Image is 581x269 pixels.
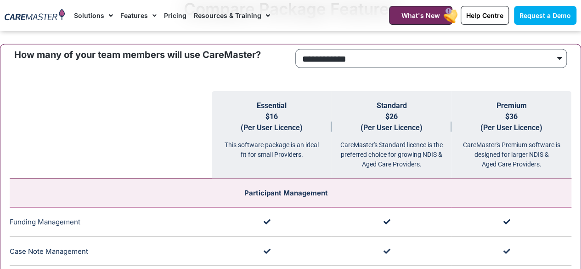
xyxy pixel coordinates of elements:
[466,11,503,19] span: Help Centre
[332,91,451,178] th: Standard
[461,6,509,25] a: Help Centre
[212,133,332,159] div: This software package is an ideal fit for small Providers.
[10,207,212,237] td: Funding Management
[361,112,423,132] span: $26 (Per User Licence)
[241,112,303,132] span: $16 (Per User Licence)
[451,133,571,169] div: CareMaster's Premium software is designed for larger NDIS & Aged Care Providers.
[212,91,332,178] th: Essential
[389,6,452,25] a: What's New
[519,11,571,19] span: Request a Demo
[244,188,328,197] span: Participant Management
[5,9,65,22] img: CareMaster Logo
[14,49,286,60] p: How many of your team members will use CareMaster?
[332,133,451,169] div: CareMaster's Standard licence is the preferred choice for growing NDIS & Aged Care Providers.
[401,11,440,19] span: What's New
[480,112,542,132] span: $36 (Per User Licence)
[451,91,571,178] th: Premium
[10,236,212,266] td: Case Note Management
[514,6,576,25] a: Request a Demo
